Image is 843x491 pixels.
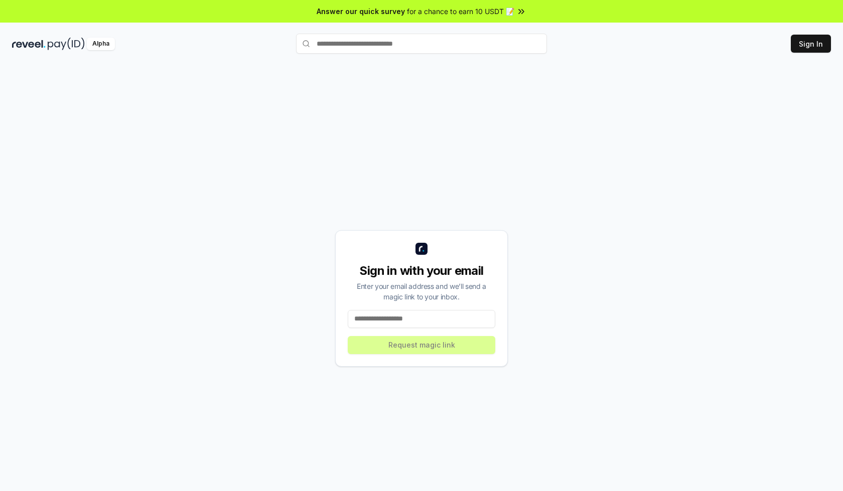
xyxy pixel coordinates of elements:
[348,263,495,279] div: Sign in with your email
[48,38,85,50] img: pay_id
[12,38,46,50] img: reveel_dark
[348,281,495,302] div: Enter your email address and we’ll send a magic link to your inbox.
[415,243,428,255] img: logo_small
[87,38,115,50] div: Alpha
[407,6,514,17] span: for a chance to earn 10 USDT 📝
[317,6,405,17] span: Answer our quick survey
[791,35,831,53] button: Sign In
